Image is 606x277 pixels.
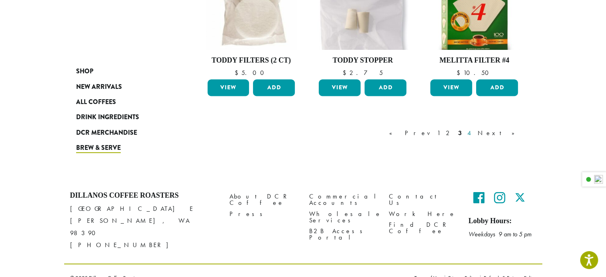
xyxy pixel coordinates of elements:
a: « Prev [388,128,433,138]
span: All Coffees [76,97,116,107]
a: Drink Ingredients [76,110,172,125]
h5: Lobby Hours: [469,217,536,226]
em: Weekdays 9 am to 5 pm [469,230,531,238]
span: $ [343,69,349,77]
span: DCR Merchandise [76,128,137,138]
bdi: 10.50 [456,69,492,77]
a: Commercial Accounts [309,191,377,208]
span: $ [456,69,463,77]
a: About DCR Coffee [229,191,297,208]
h4: Melitta Filter #4 [428,56,520,65]
a: Press [229,208,297,219]
h4: Toddy Filters (2 ct) [206,56,297,65]
bdi: 2.75 [343,69,383,77]
a: View [430,79,472,96]
a: Work Here [389,208,457,219]
a: Brew & Serve [76,140,172,155]
button: Add [476,79,518,96]
a: Shop [76,64,172,79]
span: $ [235,69,241,77]
a: Wholesale Services [309,208,377,226]
a: 3 [457,128,463,138]
button: Add [253,79,295,96]
a: Find DCR Coffee [389,219,457,236]
a: 2 [444,128,454,138]
a: DCR Merchandise [76,125,172,140]
a: Contact Us [389,191,457,208]
span: Drink Ingredients [76,112,139,122]
a: All Coffees [76,94,172,110]
a: B2B Access Portal [309,226,377,243]
h4: Toddy Stopper [317,56,408,65]
h4: Dillanos Coffee Roasters [70,191,218,200]
a: View [208,79,249,96]
span: New Arrivals [76,82,122,92]
a: 1 [435,128,442,138]
a: View [319,79,361,96]
p: [GEOGRAPHIC_DATA] E [PERSON_NAME], WA 98390 [PHONE_NUMBER] [70,203,218,251]
span: Shop [76,67,93,77]
button: Add [365,79,406,96]
bdi: 5.00 [235,69,268,77]
a: New Arrivals [76,79,172,94]
a: 4 [466,128,474,138]
span: Brew & Serve [76,143,121,153]
a: Next » [476,128,522,138]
